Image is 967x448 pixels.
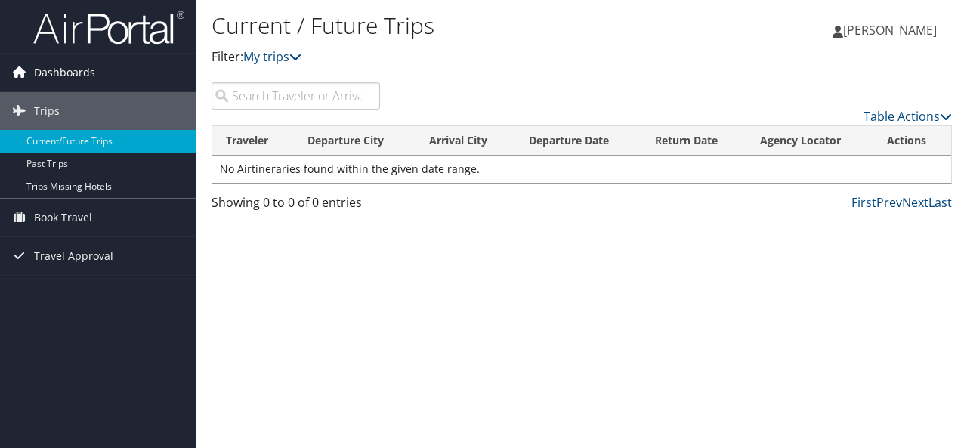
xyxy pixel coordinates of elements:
[902,194,928,211] a: Next
[843,22,937,39] span: [PERSON_NAME]
[864,108,952,125] a: Table Actions
[243,48,301,65] a: My trips
[876,194,902,211] a: Prev
[212,156,951,183] td: No Airtineraries found within the given date range.
[212,193,380,219] div: Showing 0 to 0 of 0 entries
[212,126,294,156] th: Traveler: activate to sort column ascending
[34,237,113,275] span: Travel Approval
[34,54,95,91] span: Dashboards
[641,126,747,156] th: Return Date: activate to sort column ascending
[833,8,952,53] a: [PERSON_NAME]
[294,126,416,156] th: Departure City: activate to sort column ascending
[515,126,641,156] th: Departure Date: activate to sort column descending
[212,48,705,67] p: Filter:
[212,10,705,42] h1: Current / Future Trips
[851,194,876,211] a: First
[34,199,92,236] span: Book Travel
[416,126,516,156] th: Arrival City: activate to sort column ascending
[212,82,380,110] input: Search Traveler or Arrival City
[746,126,873,156] th: Agency Locator: activate to sort column ascending
[34,92,60,130] span: Trips
[928,194,952,211] a: Last
[873,126,951,156] th: Actions
[33,10,184,45] img: airportal-logo.png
